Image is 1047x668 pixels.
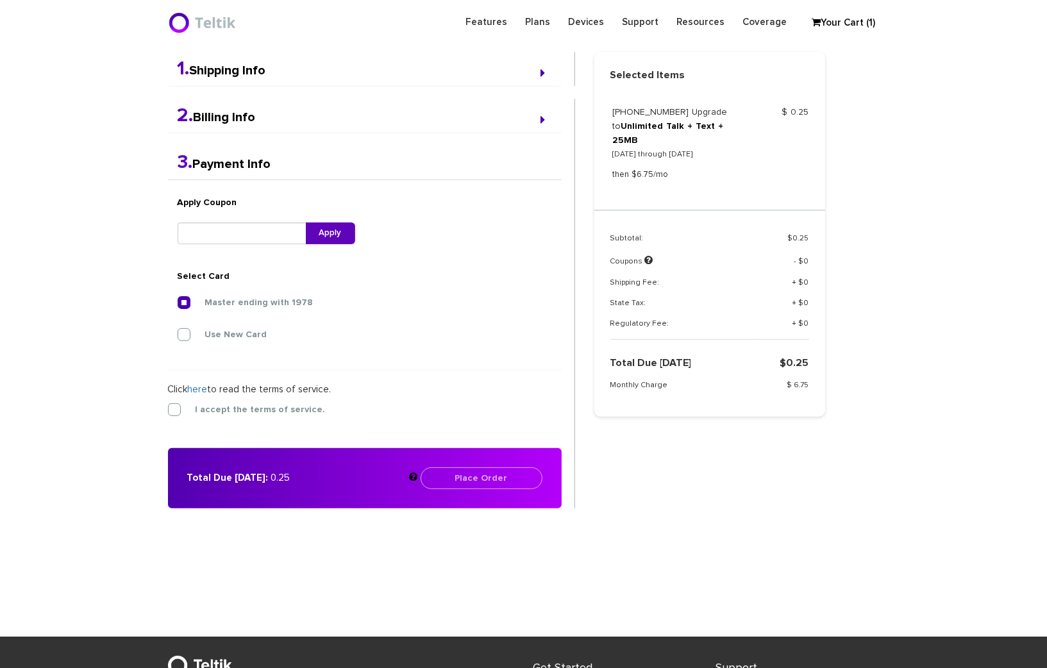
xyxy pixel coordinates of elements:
a: Coverage [734,10,796,35]
td: - $ [757,254,809,277]
a: here [188,385,208,394]
span: 3. [178,153,193,172]
label: I accept the terms of service. [176,404,325,415]
p: then $6.75/mo [613,168,745,182]
span: 0 [804,299,809,307]
p: [DATE] through [DATE] [613,147,745,162]
span: 0.25 [787,358,809,368]
td: $ 0.25 [745,105,809,194]
span: 0 [804,258,809,265]
td: State Tax: [610,298,757,319]
a: 3.Payment Info [178,158,271,171]
td: Coupons [610,254,757,277]
a: 2.Billing Info [178,111,256,124]
a: Plans [517,10,560,35]
td: $ [757,233,809,254]
h4: Select Card [178,270,355,283]
span: 1. [178,59,190,78]
span: 0.25 [793,235,809,242]
td: Subtotal: [610,233,757,254]
td: [PHONE_NUMBER] Upgrade to [613,105,745,194]
a: Devices [560,10,614,35]
strong: Total Due [DATE] [610,358,692,368]
img: BriteX [168,10,239,35]
strong: $ [780,358,809,368]
a: Support [614,10,668,35]
td: Monthly Charge [610,380,757,401]
a: Features [457,10,517,35]
span: 2. [178,106,194,125]
label: Use New Card [185,329,267,340]
span: 0 [804,320,809,328]
a: Your Cart (1) [806,13,870,33]
td: Regulatory Fee: [610,319,757,340]
td: Shipping Fee: [610,278,757,298]
label: Master ending with 1978 [185,297,313,308]
a: 1.Shipping Info [178,64,266,77]
strong: Selected Items [594,68,825,83]
td: + $ [757,278,809,298]
td: + $ [757,298,809,319]
button: Place Order [421,467,542,489]
h6: Apply Coupon [178,196,355,210]
a: Unlimited Talk + Text + 25MB [613,122,724,145]
span: Click to read the terms of service. [168,385,331,394]
td: $ 6.75 [757,380,808,401]
span: 0.25 [271,473,290,483]
td: + $ [757,319,809,340]
a: Resources [668,10,734,35]
strong: Total Due [DATE]: [187,473,269,483]
span: 0 [804,279,809,287]
button: Apply [306,222,355,244]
